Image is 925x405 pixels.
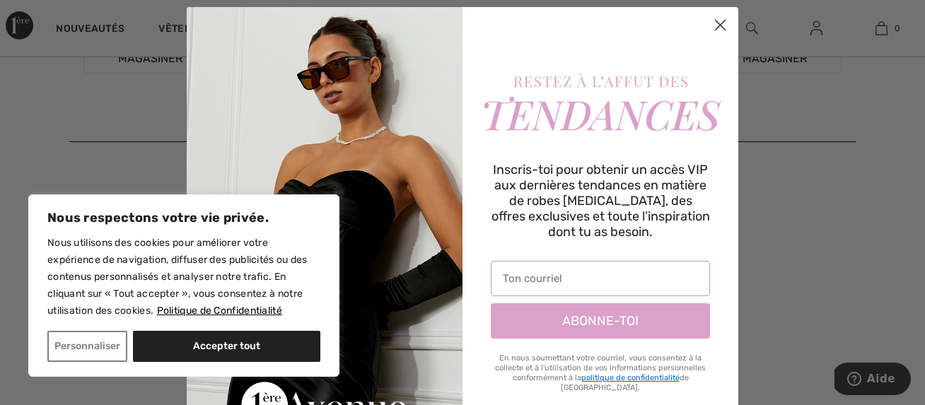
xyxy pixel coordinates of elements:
p: Nous utilisons des cookies pour améliorer votre expérience de navigation, diffuser des publicités... [47,235,320,319]
button: Accepter tout [133,331,320,362]
button: Personnaliser [47,331,127,362]
button: Close dialog [708,13,733,37]
img: 6bdf8970-920e-4794-b24b-aac1086b2cc0.jpeg [477,73,724,141]
p: Nous respectons votre vie privée. [47,209,320,226]
div: Nous respectons votre vie privée. [28,194,339,377]
span: Aide [33,10,61,23]
span: Inscris-toi pour obtenir un accès VIP aux dernières tendances en matière de robes [MEDICAL_DATA],... [491,162,710,240]
input: Ton courriel [491,261,710,296]
button: ABONNE-TOI [491,303,710,339]
a: politique de confidentialité [581,373,680,382]
a: Politique de Confidentialité [156,304,283,317]
span: En nous soumettant votre courriel, vous consentez à la collecte et à l'utilisation de vos informa... [495,353,706,392]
